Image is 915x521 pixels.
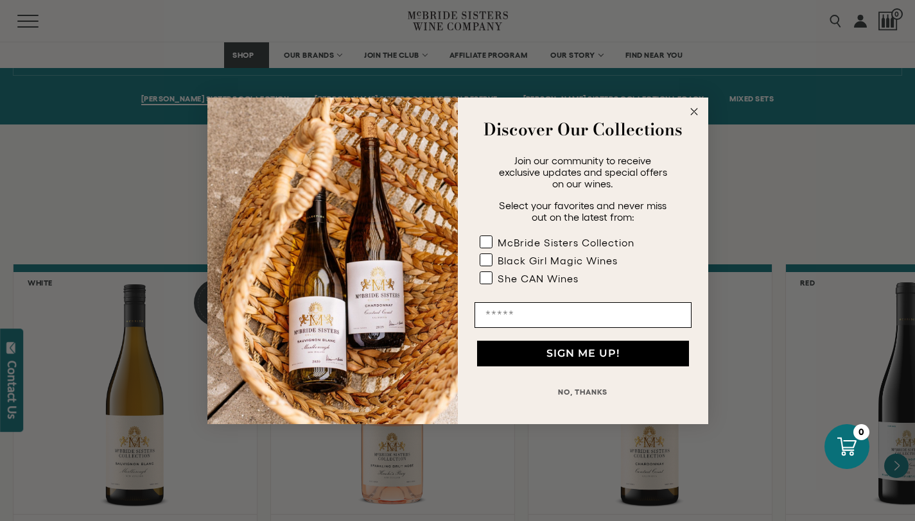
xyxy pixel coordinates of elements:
[484,117,683,142] strong: Discover Our Collections
[686,104,702,119] button: Close dialog
[499,155,667,189] span: Join our community to receive exclusive updates and special offers on our wines.
[477,341,689,366] button: SIGN ME UP!
[498,255,618,266] div: Black Girl Magic Wines
[207,98,458,424] img: 42653730-7e35-4af7-a99d-12bf478283cf.jpeg
[475,302,692,328] input: Email
[475,379,692,405] button: NO, THANKS
[498,273,579,284] div: She CAN Wines
[498,237,634,248] div: McBride Sisters Collection
[499,200,667,223] span: Select your favorites and never miss out on the latest from:
[853,424,869,440] div: 0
